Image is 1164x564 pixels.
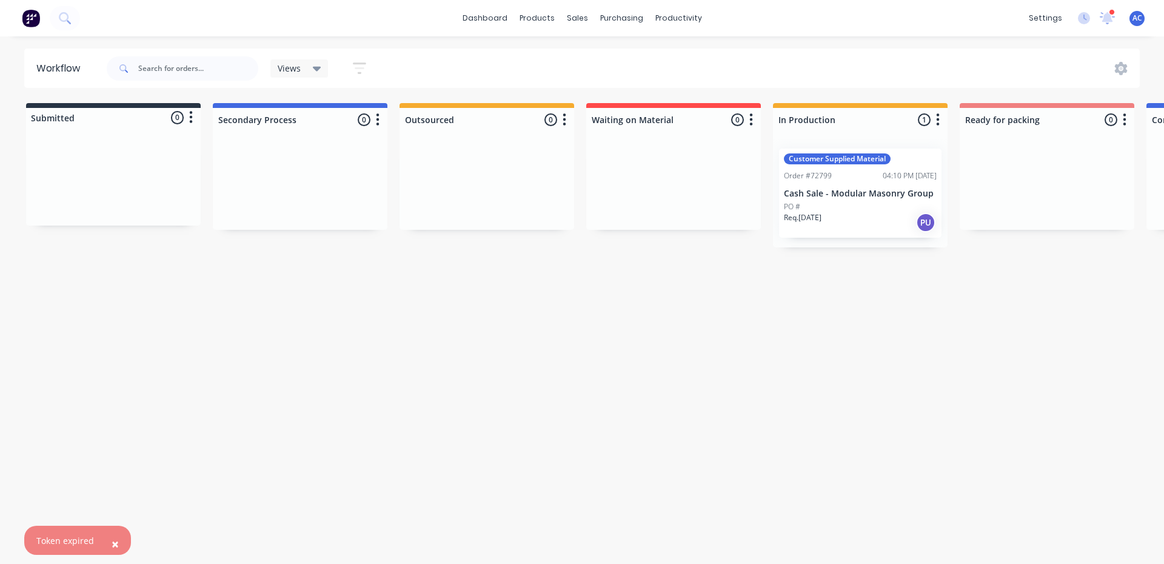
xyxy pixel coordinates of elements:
[784,153,891,164] div: Customer Supplied Material
[513,9,561,27] div: products
[561,9,594,27] div: sales
[1132,13,1142,24] span: AC
[883,170,937,181] div: 04:10 PM [DATE]
[278,62,301,75] span: Views
[784,201,800,212] p: PO #
[1023,9,1068,27] div: settings
[779,149,942,238] div: Customer Supplied MaterialOrder #7279904:10 PM [DATE]Cash Sale - Modular Masonry GroupPO #Req.[DA...
[457,9,513,27] a: dashboard
[138,56,258,81] input: Search for orders...
[36,534,94,547] div: Token expired
[784,212,821,223] p: Req. [DATE]
[916,213,935,232] div: PU
[784,170,832,181] div: Order #72799
[22,9,40,27] img: Factory
[594,9,649,27] div: purchasing
[99,529,131,559] button: Close
[36,61,86,76] div: Workflow
[784,189,937,199] p: Cash Sale - Modular Masonry Group
[649,9,708,27] div: productivity
[112,535,119,552] span: ×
